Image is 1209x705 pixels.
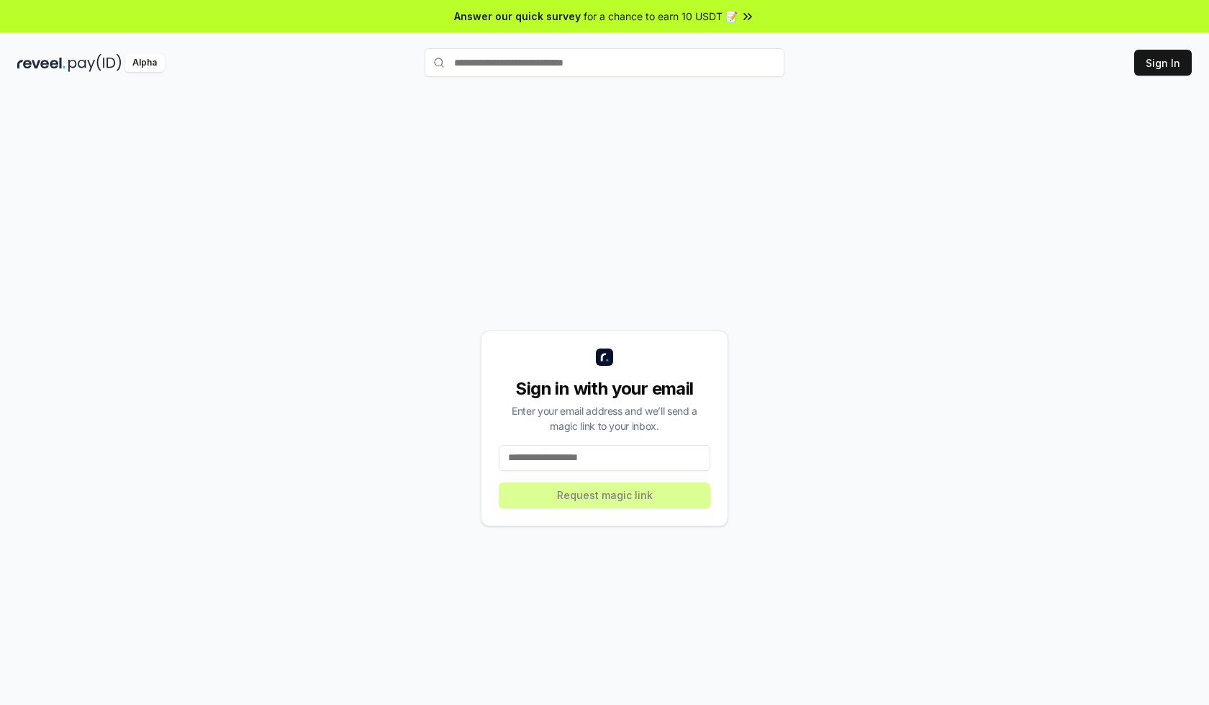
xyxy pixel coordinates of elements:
[124,54,165,72] div: Alpha
[499,377,710,400] div: Sign in with your email
[68,54,122,72] img: pay_id
[584,9,738,24] span: for a chance to earn 10 USDT 📝
[1134,50,1192,76] button: Sign In
[499,403,710,434] div: Enter your email address and we’ll send a magic link to your inbox.
[454,9,581,24] span: Answer our quick survey
[596,349,613,366] img: logo_small
[17,54,65,72] img: reveel_dark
